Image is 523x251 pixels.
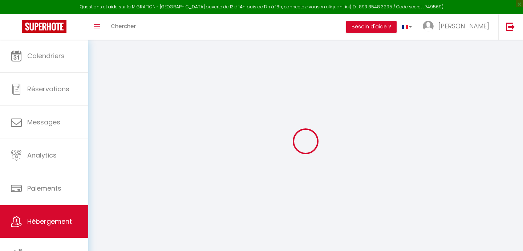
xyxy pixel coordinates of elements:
[27,151,57,160] span: Analytics
[346,21,397,33] button: Besoin d'aide ?
[417,14,498,40] a: ... [PERSON_NAME]
[506,22,515,31] img: logout
[22,20,66,33] img: Super Booking
[492,220,523,251] iframe: LiveChat chat widget
[111,22,136,30] span: Chercher
[27,117,60,127] span: Messages
[27,184,61,193] span: Paiements
[27,51,65,60] span: Calendriers
[27,217,72,226] span: Hébergement
[438,21,489,31] span: [PERSON_NAME]
[27,84,69,93] span: Réservations
[423,21,434,32] img: ...
[320,4,350,10] a: en cliquant ici
[105,14,141,40] a: Chercher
